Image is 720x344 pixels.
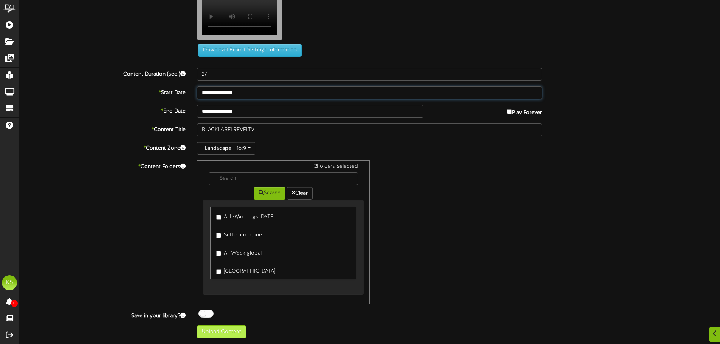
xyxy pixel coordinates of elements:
button: Search [254,187,285,200]
input: Title of this Content [197,123,542,136]
input: Setter combine [216,233,221,238]
label: Start Date [13,86,191,97]
label: All Week global [216,247,262,257]
div: KS [2,275,17,290]
label: ALL-Mornings [DATE] [216,211,274,221]
input: All Week global [216,251,221,256]
label: Setter combine [216,229,262,239]
label: Save in your library? [13,310,191,320]
span: 0 [11,300,18,307]
button: Landscape - 16:9 [197,142,255,155]
button: Download Export Settings Information [198,44,302,57]
button: Upload Content [197,325,246,338]
input: -- Search -- [209,172,358,185]
a: Download Export Settings Information [194,47,302,53]
label: End Date [13,105,191,115]
label: Content Duration (sec.) [13,68,191,78]
button: Clear [287,187,313,200]
label: Content Folders [13,160,191,171]
label: [GEOGRAPHIC_DATA] [216,265,275,275]
input: ALL-Mornings [DATE] [216,215,221,220]
label: Content Zone [13,142,191,152]
div: 2 Folders selected [203,163,363,172]
label: Play Forever [507,105,542,117]
label: Content Title [13,123,191,134]
input: Play Forever [507,109,512,114]
input: [GEOGRAPHIC_DATA] [216,269,221,274]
